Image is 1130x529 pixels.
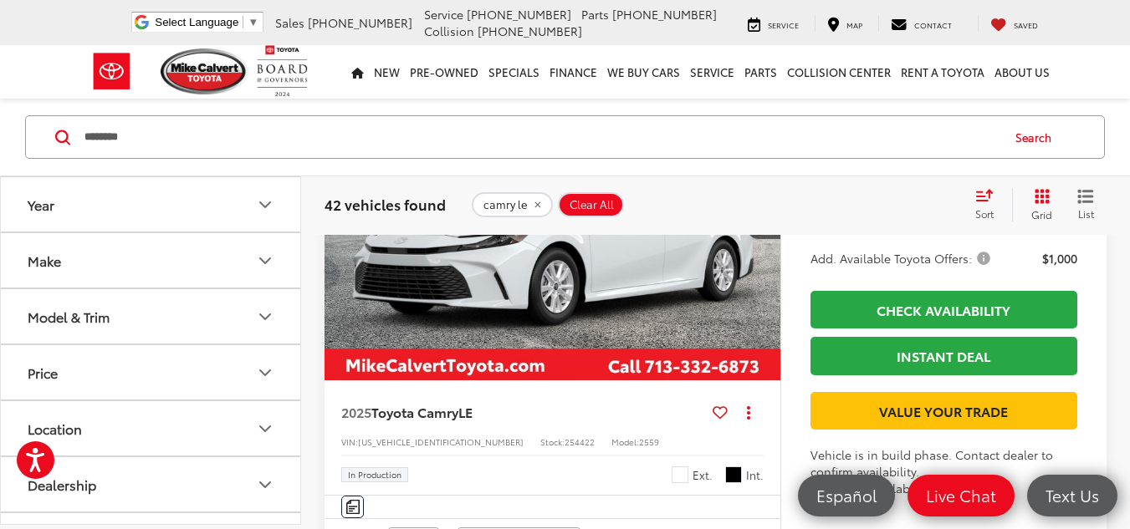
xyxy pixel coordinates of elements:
span: Select Language [155,16,238,28]
a: Pre-Owned [405,45,483,99]
span: Service [424,6,463,23]
a: Text Us [1027,475,1117,516]
span: [PHONE_NUMBER] [612,6,717,23]
div: Make [255,251,275,271]
button: MakeMake [1,233,302,287]
span: Int. [746,467,764,483]
button: Select sort value [967,188,1012,221]
span: Live Chat [918,485,1005,506]
div: Year [28,196,54,212]
span: [PHONE_NUMBER] [467,6,571,23]
a: Specials [483,45,545,99]
button: Comments [341,496,364,518]
span: Grid [1031,207,1052,221]
span: Ext. [693,467,713,483]
span: 2025 [341,402,371,421]
a: Rent a Toyota [896,45,989,99]
div: Model & Trim [255,307,275,327]
span: Map [846,19,862,30]
div: Location [28,420,82,436]
span: [PHONE_NUMBER] [478,23,582,39]
button: List View [1065,188,1107,221]
span: Service [768,19,799,30]
button: Search [1000,116,1076,158]
a: 2025Toyota CamryLE [341,403,706,421]
a: New [369,45,405,99]
span: 42 vehicles found [325,194,446,214]
a: Service [735,15,811,32]
span: ▼ [248,16,258,28]
div: Dealership [28,476,96,492]
a: My Saved Vehicles [978,15,1051,32]
button: remove camry%20le [472,192,553,217]
span: Contact [914,19,952,30]
input: Search by Make, Model, or Keyword [83,117,1000,157]
span: camry le [483,198,527,211]
span: List [1077,206,1094,221]
button: Actions [734,397,764,426]
span: LE [458,402,473,421]
span: Model: [611,435,639,448]
span: Add. Available Toyota Offers: [810,250,994,267]
div: Make [28,252,61,268]
span: 2559 [639,435,659,448]
span: Collision [424,23,474,39]
span: $1,000 [1042,250,1077,267]
span: Saved [1014,19,1038,30]
div: Year [255,195,275,215]
a: Service [685,45,739,99]
img: Toyota [80,44,143,99]
div: Price [28,364,58,380]
span: Clear All [570,198,614,211]
a: Contact [878,15,964,32]
button: LocationLocation [1,401,302,455]
button: DealershipDealership [1,457,302,511]
img: Comments [346,500,360,514]
button: Clear All [558,192,624,217]
span: Stock: [540,435,565,448]
a: Parts [739,45,782,99]
a: Map [815,15,875,32]
button: Add. Available Toyota Offers: [810,250,996,267]
span: Español [808,485,885,506]
button: YearYear [1,177,302,231]
span: Sales [275,14,304,31]
button: PricePrice [1,345,302,399]
button: Grid View [1012,188,1065,221]
img: Mike Calvert Toyota [161,48,249,94]
div: Price [255,363,275,383]
a: Value Your Trade [810,392,1077,430]
a: WE BUY CARS [602,45,685,99]
div: Model & Trim [28,308,110,324]
span: VIN: [341,435,358,448]
span: [PHONE_NUMBER] [308,14,412,31]
a: Finance [545,45,602,99]
div: Location [255,419,275,439]
a: Instant Deal [810,337,1077,374]
a: Collision Center [782,45,896,99]
div: Dealership [255,475,275,495]
span: In Production [348,471,401,479]
a: Select Language​ [155,16,258,28]
button: Model & TrimModel & Trim [1,289,302,343]
span: Black [725,466,742,483]
span: Sort [975,206,994,221]
a: Check Availability [810,291,1077,328]
span: Parts [581,6,609,23]
a: About Us [989,45,1055,99]
div: Vehicle is in build phase. Contact dealer to confirm availability. Estimated availability [DATE] [810,446,1077,496]
a: Live Chat [908,475,1015,516]
a: Español [798,475,895,516]
span: dropdown dots [747,405,750,419]
span: 254422 [565,435,595,448]
span: Text Us [1037,485,1107,506]
span: Ice Cap [672,466,688,483]
span: [US_VEHICLE_IDENTIFICATION_NUMBER] [358,435,524,448]
a: Home [346,45,369,99]
span: Toyota Camry [371,402,458,421]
